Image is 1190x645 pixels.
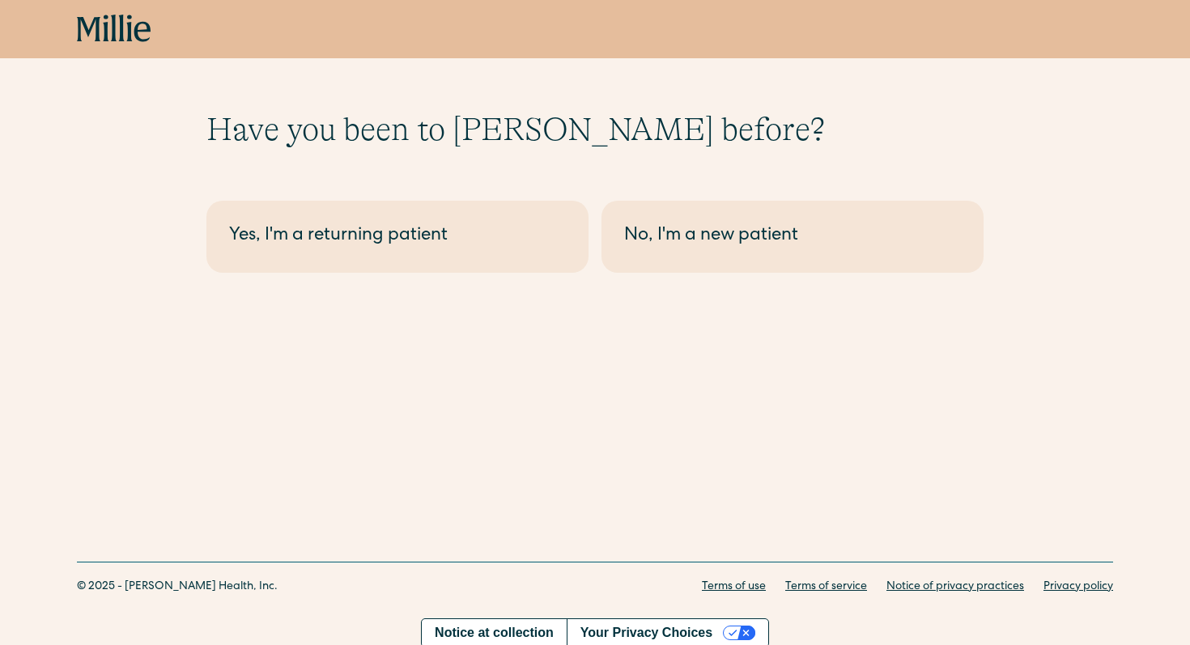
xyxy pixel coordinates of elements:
[1043,579,1113,596] a: Privacy policy
[702,579,766,596] a: Terms of use
[77,579,278,596] div: © 2025 - [PERSON_NAME] Health, Inc.
[886,579,1024,596] a: Notice of privacy practices
[785,579,867,596] a: Terms of service
[206,110,984,149] h1: Have you been to [PERSON_NAME] before?
[601,201,984,273] a: No, I'm a new patient
[206,201,589,273] a: Yes, I'm a returning patient
[624,223,961,250] div: No, I'm a new patient
[229,223,566,250] div: Yes, I'm a returning patient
